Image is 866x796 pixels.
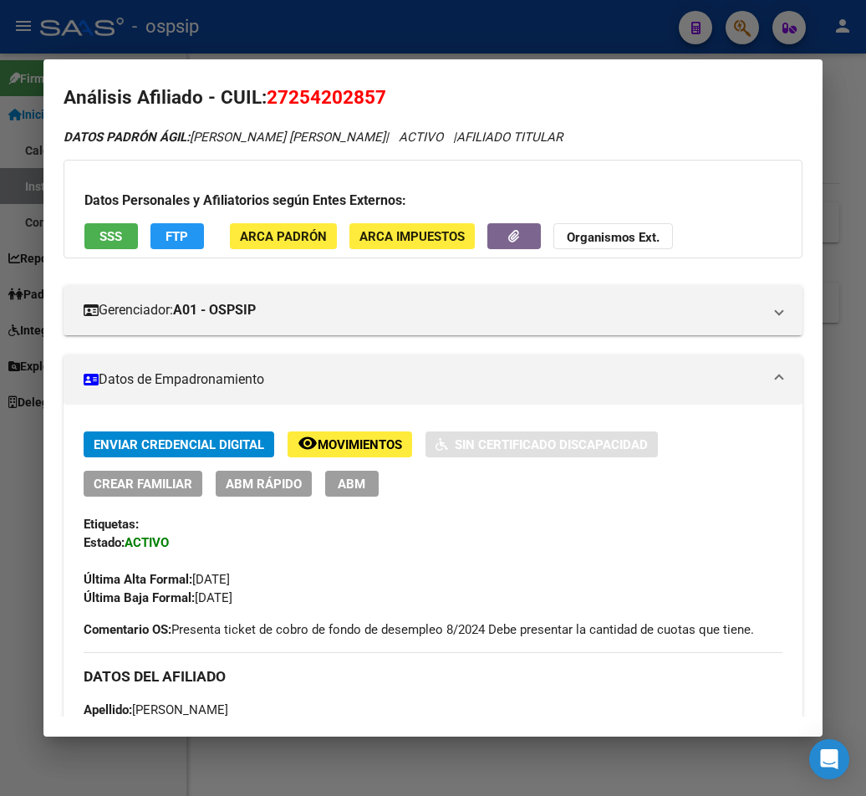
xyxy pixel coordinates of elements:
mat-expansion-panel-header: Datos de Empadronamiento [64,355,802,405]
strong: ACTIVO [125,535,169,550]
mat-expansion-panel-header: Gerenciador:A01 - OSPSIP [64,285,802,335]
div: Open Intercom Messenger [809,739,849,779]
button: Enviar Credencial Digital [84,431,274,457]
h2: Análisis Afiliado - CUIL: [64,84,802,112]
strong: Comentario OS: [84,622,171,637]
strong: Apellido: [84,702,132,717]
span: SSS [99,229,122,244]
strong: Última Alta Formal: [84,572,192,587]
span: 27254202857 [267,86,386,108]
span: Presenta ticket de cobro de fondo de desempleo 8/2024 Debe presentar la cantidad de cuotas que ti... [84,620,754,639]
button: ARCA Padrón [230,223,337,249]
span: Enviar Credencial Digital [94,437,264,452]
button: ARCA Impuestos [349,223,475,249]
strong: DATOS PADRÓN ÁGIL: [64,130,190,145]
button: ABM Rápido [216,471,312,497]
span: [DATE] [84,572,230,587]
span: AFILIADO TITULAR [456,130,563,145]
span: [DATE] [84,590,232,605]
span: Crear Familiar [94,477,192,492]
strong: Etiquetas: [84,517,139,532]
span: FTP [166,229,188,244]
span: ABM [338,477,365,492]
h3: Datos Personales y Afiliatorios según Entes Externos: [84,191,782,211]
strong: A01 - OSPSIP [173,300,256,320]
span: Sin Certificado Discapacidad [455,437,648,452]
span: ARCA Impuestos [359,229,465,244]
button: Organismos Ext. [553,223,673,249]
mat-icon: remove_red_eye [298,433,318,453]
mat-panel-title: Datos de Empadronamiento [84,370,762,390]
button: Crear Familiar [84,471,202,497]
h3: DATOS DEL AFILIADO [84,667,782,686]
span: ABM Rápido [226,477,302,492]
strong: Estado: [84,535,125,550]
i: | ACTIVO | [64,130,563,145]
strong: Organismos Ext. [567,230,660,245]
button: Sin Certificado Discapacidad [425,431,658,457]
mat-panel-title: Gerenciador: [84,300,762,320]
strong: Última Baja Formal: [84,590,195,605]
button: FTP [150,223,204,249]
button: ABM [325,471,379,497]
button: SSS [84,223,138,249]
span: [PERSON_NAME] [PERSON_NAME] [64,130,385,145]
button: Movimientos [288,431,412,457]
span: [PERSON_NAME] [84,702,228,717]
span: Movimientos [318,437,402,452]
span: ARCA Padrón [240,229,327,244]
